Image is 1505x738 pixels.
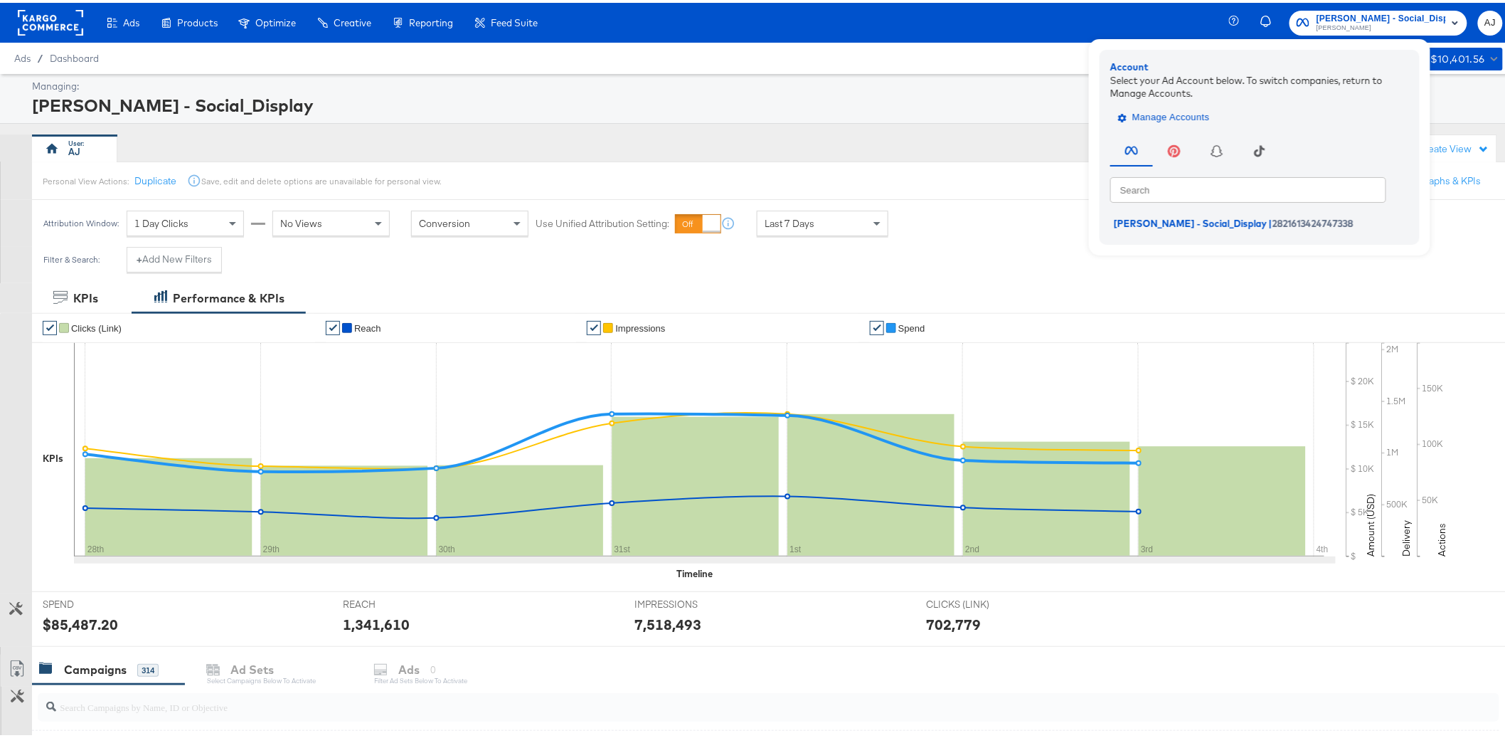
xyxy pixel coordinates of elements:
[71,320,122,331] span: Clicks (Link)
[123,14,139,26] span: Ads
[43,595,149,608] span: SPEND
[280,214,322,227] span: No Views
[43,449,63,463] div: KPIs
[587,318,601,332] a: ✔
[255,14,296,26] span: Optimize
[137,661,159,674] div: 314
[765,214,814,227] span: Last 7 Days
[634,611,701,632] div: 7,518,493
[177,14,218,26] span: Products
[1484,12,1497,28] span: AJ
[326,318,340,332] a: ✔
[1395,172,1482,185] button: Hide Graphs & KPIs
[615,320,665,331] span: Impressions
[926,611,981,632] div: 702,779
[68,142,80,156] div: AJ
[56,685,1364,712] input: Search Campaigns by Name, ID or Objective
[1478,8,1503,33] button: AJ
[1110,104,1221,125] button: Manage Accounts
[134,214,188,227] span: 1 Day Clicks
[14,50,31,61] span: Ads
[409,14,453,26] span: Reporting
[419,214,470,227] span: Conversion
[73,288,98,304] div: KPIs
[354,320,381,331] span: Reach
[1110,58,1409,71] div: Account
[1423,45,1503,68] button: $10,401.56
[43,216,119,226] div: Attribution Window:
[1289,8,1467,33] button: [PERSON_NAME] - Social_Display[PERSON_NAME]
[32,90,1499,115] div: [PERSON_NAME] - Social_Display
[1430,48,1485,65] div: $10,401.56
[343,611,410,632] div: 1,341,610
[1400,517,1413,554] text: Delivery
[43,173,129,184] div: Personal View Actions:
[64,659,127,675] div: Campaigns
[1317,20,1446,31] span: [PERSON_NAME]
[134,172,176,185] button: Duplicate
[634,595,741,608] span: IMPRESSIONS
[343,595,450,608] span: REACH
[898,320,925,331] span: Spend
[201,173,441,184] div: Save, edit and delete options are unavailable for personal view.
[1365,491,1378,554] text: Amount (USD)
[1114,215,1267,226] span: [PERSON_NAME] - Social_Display
[43,252,100,262] div: Filter & Search:
[536,214,669,228] label: Use Unified Attribution Setting:
[173,288,284,304] div: Performance & KPIs
[31,50,50,61] span: /
[50,50,99,61] a: Dashboard
[43,318,57,332] a: ✔
[1317,9,1446,23] span: [PERSON_NAME] - Social_Display
[926,595,1033,608] span: CLICKS (LINK)
[870,318,884,332] a: ✔
[137,250,142,263] strong: +
[1272,215,1354,226] span: 2821613424747338
[676,564,713,578] div: Timeline
[1121,107,1210,123] span: Manage Accounts
[1269,215,1272,226] span: |
[1110,70,1409,97] div: Select your Ad Account below. To switch companies, return to Manage Accounts.
[491,14,538,26] span: Feed Suite
[127,244,222,270] button: +Add New Filters
[334,14,371,26] span: Creative
[32,77,1499,90] div: Managing:
[1418,139,1489,154] div: Create View
[1436,520,1449,554] text: Actions
[43,611,118,632] div: $85,487.20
